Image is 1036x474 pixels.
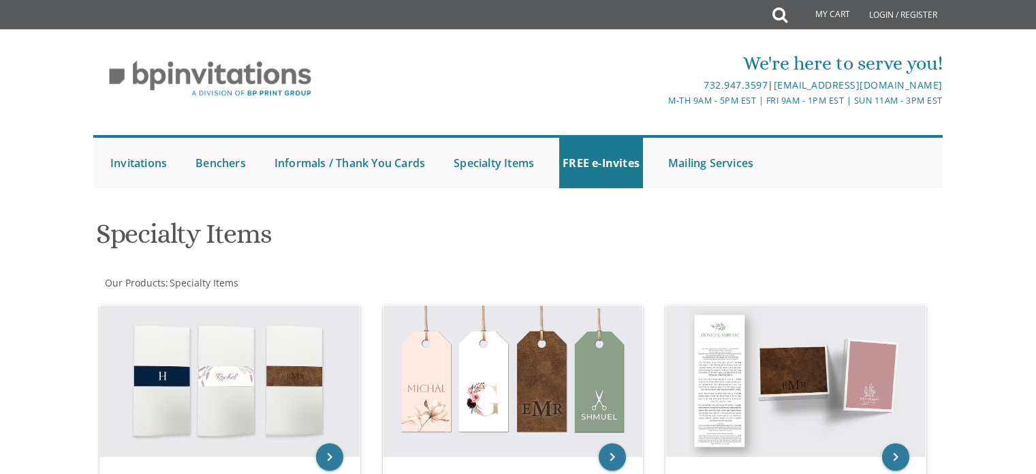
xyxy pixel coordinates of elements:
[168,276,238,289] a: Specialty Items
[316,443,343,471] a: keyboard_arrow_right
[383,306,643,457] img: Tags
[271,138,428,188] a: Informals / Thank You Cards
[192,138,249,188] a: Benchers
[599,443,626,471] a: keyboard_arrow_right
[450,138,537,188] a: Specialty Items
[93,50,327,107] img: BP Invitation Loft
[704,78,768,91] a: 732.947.3597
[786,1,860,29] a: My Cart
[104,276,166,289] a: Our Products
[93,276,518,290] div: :
[774,78,943,91] a: [EMAIL_ADDRESS][DOMAIN_NAME]
[665,138,757,188] a: Mailing Services
[170,276,238,289] span: Specialty Items
[377,77,943,93] div: |
[882,443,909,471] a: keyboard_arrow_right
[377,93,943,108] div: M-Th 9am - 5pm EST | Fri 9am - 1pm EST | Sun 11am - 3pm EST
[559,138,643,188] a: FREE e-Invites
[100,306,360,457] img: Napkin Bands
[377,50,943,77] div: We're here to serve you!
[107,138,170,188] a: Invitations
[96,219,652,259] h1: Specialty Items
[666,306,926,457] img: Benchers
